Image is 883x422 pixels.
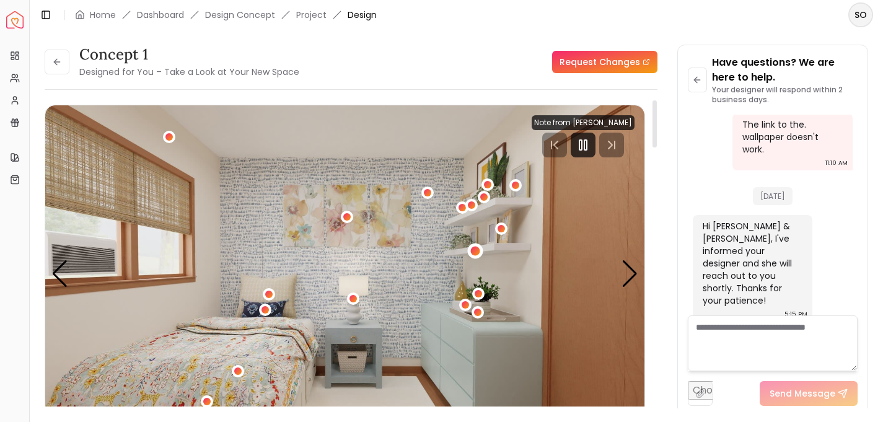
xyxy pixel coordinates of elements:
[51,260,68,288] div: Previous slide
[850,4,872,26] span: SO
[205,9,275,21] li: Design Concept
[90,9,116,21] a: Home
[576,138,591,152] svg: Pause
[703,220,801,307] div: Hi [PERSON_NAME] & [PERSON_NAME], I've informed your designer and she will reach out to you short...
[532,115,635,130] div: Note from [PERSON_NAME]
[552,51,657,73] a: Request Changes
[622,260,638,288] div: Next slide
[75,9,377,21] nav: breadcrumb
[348,9,377,21] span: Design
[79,45,299,64] h3: concept 1
[742,118,840,156] div: The link to the. wallpaper doesn't work.
[848,2,873,27] button: SO
[137,9,184,21] a: Dashboard
[784,308,807,320] div: 5:15 PM
[753,187,793,205] span: [DATE]
[296,9,327,21] a: Project
[712,55,858,85] p: Have questions? We are here to help.
[6,11,24,29] a: Spacejoy
[825,157,848,169] div: 11:10 AM
[712,85,858,105] p: Your designer will respond within 2 business days.
[6,11,24,29] img: Spacejoy Logo
[79,66,299,78] small: Designed for You – Take a Look at Your New Space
